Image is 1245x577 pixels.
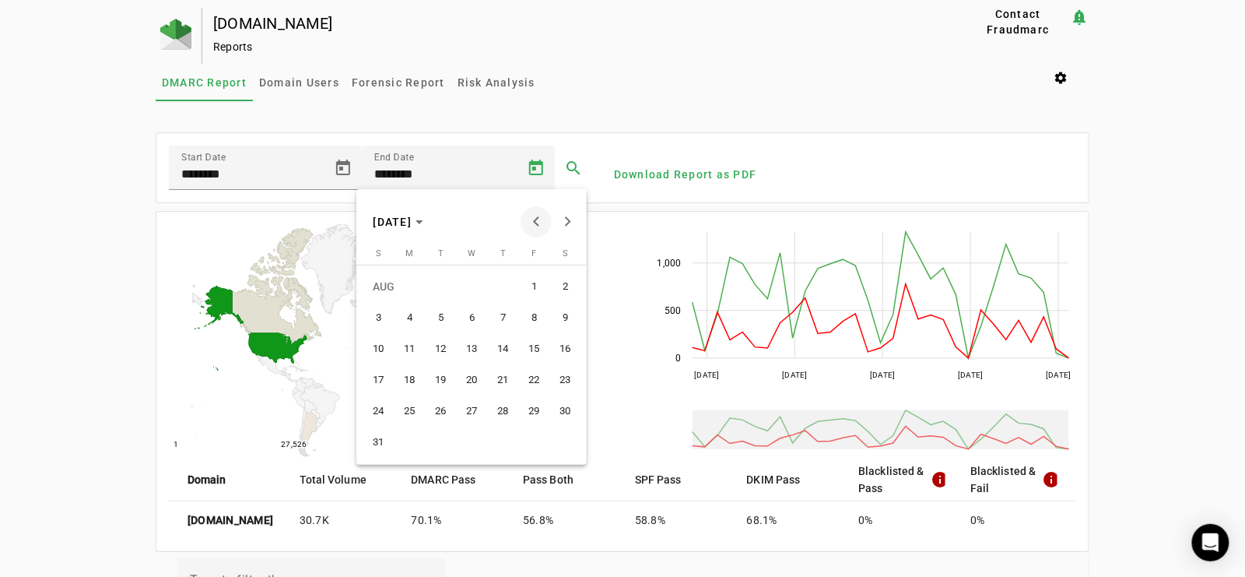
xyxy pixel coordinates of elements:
[468,248,475,259] span: W
[395,304,423,332] span: 4
[395,366,423,394] span: 18
[367,208,430,236] button: Choose month and year
[425,396,456,427] button: August 26, 2025
[395,397,423,425] span: 25
[426,304,454,332] span: 5
[549,364,580,396] button: August 23, 2025
[489,335,517,363] span: 14
[364,335,392,363] span: 10
[458,304,486,332] span: 6
[518,302,549,333] button: August 8, 2025
[363,427,394,458] button: August 31, 2025
[487,396,518,427] button: August 28, 2025
[489,366,517,394] span: 21
[500,248,506,259] span: T
[373,216,412,228] span: [DATE]
[425,302,456,333] button: August 5, 2025
[520,304,548,332] span: 8
[405,248,413,259] span: M
[364,397,392,425] span: 24
[489,397,517,425] span: 28
[487,302,518,333] button: August 7, 2025
[518,271,549,302] button: August 1, 2025
[549,271,580,302] button: August 2, 2025
[425,333,456,364] button: August 12, 2025
[364,428,392,456] span: 31
[518,364,549,396] button: August 22, 2025
[363,396,394,427] button: August 24, 2025
[458,397,486,425] span: 27
[426,397,454,425] span: 26
[363,364,394,396] button: August 17, 2025
[394,302,425,333] button: August 4, 2025
[426,366,454,394] span: 19
[438,248,444,259] span: T
[364,304,392,332] span: 3
[487,364,518,396] button: August 21, 2025
[456,333,487,364] button: August 13, 2025
[551,304,579,332] span: 9
[426,335,454,363] span: 12
[549,333,580,364] button: August 16, 2025
[425,364,456,396] button: August 19, 2025
[521,206,552,237] button: Previous month
[549,396,580,427] button: August 30, 2025
[394,364,425,396] button: August 18, 2025
[489,304,517,332] span: 7
[364,366,392,394] span: 17
[456,302,487,333] button: August 6, 2025
[520,273,548,301] span: 1
[551,335,579,363] span: 16
[376,248,381,259] span: S
[363,333,394,364] button: August 10, 2025
[563,248,568,259] span: S
[552,206,583,237] button: Next month
[1192,524,1229,561] div: Open Intercom Messenger
[518,396,549,427] button: August 29, 2025
[551,366,579,394] span: 23
[518,333,549,364] button: August 15, 2025
[458,335,486,363] span: 13
[520,397,548,425] span: 29
[531,248,536,259] span: F
[458,366,486,394] span: 20
[456,396,487,427] button: August 27, 2025
[394,396,425,427] button: August 25, 2025
[520,366,548,394] span: 22
[395,335,423,363] span: 11
[456,364,487,396] button: August 20, 2025
[549,302,580,333] button: August 9, 2025
[551,397,579,425] span: 30
[363,271,518,302] td: AUG
[487,333,518,364] button: August 14, 2025
[520,335,548,363] span: 15
[363,302,394,333] button: August 3, 2025
[394,333,425,364] button: August 11, 2025
[551,273,579,301] span: 2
